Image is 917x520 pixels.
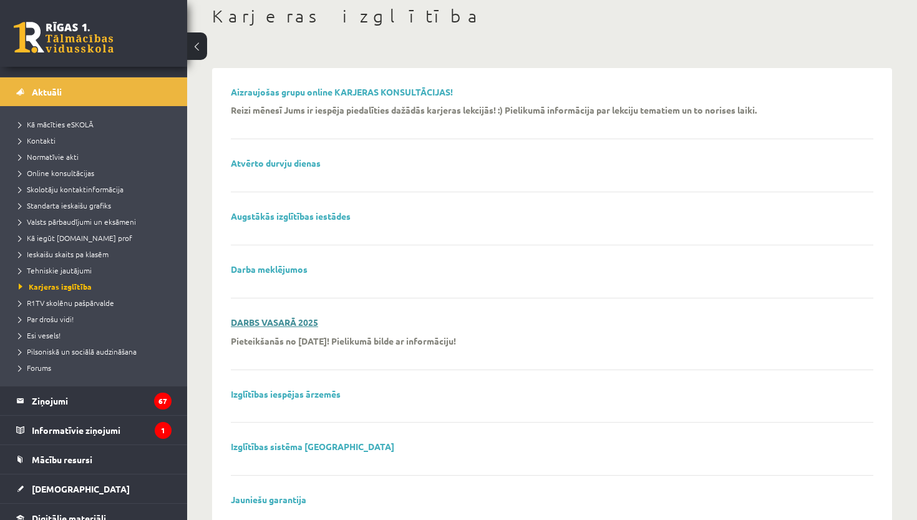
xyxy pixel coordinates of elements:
span: Kā iegūt [DOMAIN_NAME] prof [19,233,132,243]
a: Valsts pārbaudījumi un eksāmeni [19,216,175,227]
span: Tehniskie jautājumi [19,265,92,275]
a: Izglītības iespējas ārzemēs [231,388,341,400]
a: Jauniešu garantija [231,494,306,505]
span: Skolotāju kontaktinformācija [19,184,124,194]
span: Par drošu vidi! [19,314,74,324]
span: Standarta ieskaišu grafiks [19,200,111,210]
p: Reizi mēnesī Jums ir iespēja piedalīties dažādās karjeras lekcijās! :) [231,104,503,115]
i: 1 [155,422,172,439]
a: Augstākās izglītības iestādes [231,210,351,222]
a: Aktuāli [16,77,172,106]
a: Forums [19,362,175,373]
a: R1TV skolēnu pašpārvalde [19,297,175,308]
a: Skolotāju kontaktinformācija [19,184,175,195]
p: Pieteikšanās no [DATE]! Pielikumā bilde ar informāciju! [231,335,456,346]
a: Normatīvie akti [19,151,175,162]
legend: Ziņojumi [32,386,172,415]
span: Kontakti [19,135,56,145]
a: Informatīvie ziņojumi1 [16,416,172,444]
h1: Karjeras izglītība [212,6,892,27]
a: Rīgas 1. Tālmācības vidusskola [14,22,114,53]
a: Kā mācīties eSKOLĀ [19,119,175,130]
a: Tehniskie jautājumi [19,265,175,276]
a: Izglītības sistēma [GEOGRAPHIC_DATA] [231,441,394,452]
span: Forums [19,363,51,373]
span: Esi vesels! [19,330,61,340]
span: Online konsultācijas [19,168,94,178]
i: 67 [154,393,172,410]
span: Pilsoniskā un sociālā audzināšana [19,346,137,356]
a: Online konsultācijas [19,167,175,179]
p: Pielikumā informācija par lekciju tematiem un to norises laiki. [505,104,757,115]
a: Ieskaišu skaits pa klasēm [19,248,175,260]
span: Aktuāli [32,86,62,97]
span: R1TV skolēnu pašpārvalde [19,298,114,308]
span: Normatīvie akti [19,152,79,162]
span: Ieskaišu skaits pa klasēm [19,249,109,259]
a: Karjeras izglītība [19,281,175,292]
a: Ziņojumi67 [16,386,172,415]
a: Kā iegūt [DOMAIN_NAME] prof [19,232,175,243]
a: Darba meklējumos [231,263,308,275]
span: Karjeras izglītība [19,282,92,292]
a: Pilsoniskā un sociālā audzināšana [19,346,175,357]
a: [DEMOGRAPHIC_DATA] [16,474,172,503]
span: Kā mācīties eSKOLĀ [19,119,94,129]
span: Mācību resursi [32,454,92,465]
a: Kontakti [19,135,175,146]
legend: Informatīvie ziņojumi [32,416,172,444]
a: Standarta ieskaišu grafiks [19,200,175,211]
a: Esi vesels! [19,330,175,341]
a: Aizraujošas grupu online KARJERAS KONSULTĀCIJAS! [231,86,453,97]
a: Par drošu vidi! [19,313,175,325]
span: [DEMOGRAPHIC_DATA] [32,483,130,494]
a: Mācību resursi [16,445,172,474]
a: DARBS VASARĀ 2025 [231,316,318,328]
a: Atvērto durvju dienas [231,157,321,169]
span: Valsts pārbaudījumi un eksāmeni [19,217,136,227]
